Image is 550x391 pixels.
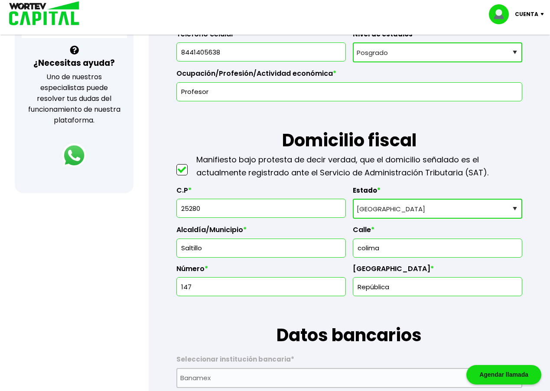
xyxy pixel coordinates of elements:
[176,265,346,278] label: Número
[26,71,122,126] p: Uno de nuestros especialistas puede resolver tus dudas del funcionamiento de nuestra plataforma.
[62,143,86,168] img: logos_whatsapp-icon.242b2217.svg
[515,8,538,21] p: Cuenta
[176,226,346,239] label: Alcaldía/Municipio
[176,30,346,43] label: Teléfono celular
[180,239,342,257] input: Alcaldía o Municipio
[176,355,522,368] label: Seleccionar institución bancaria
[196,153,522,179] p: Manifiesto bajo protesta de decir verdad, que el domicilio señalado es el actualmente registrado ...
[33,57,115,69] h3: ¿Necesitas ayuda?
[176,69,522,82] label: Ocupación/Profesión/Actividad económica
[353,30,522,43] label: Nivel de estudios
[180,43,342,61] input: 10 dígitos
[489,4,515,24] img: profile-image
[353,226,522,239] label: Calle
[353,265,522,278] label: [GEOGRAPHIC_DATA]
[353,186,522,199] label: Estado
[176,186,346,199] label: C.P
[176,296,522,348] h1: Datos bancarios
[466,365,541,385] div: Agendar llamada
[538,13,550,16] img: icon-down
[176,101,522,153] h1: Domicilio fiscal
